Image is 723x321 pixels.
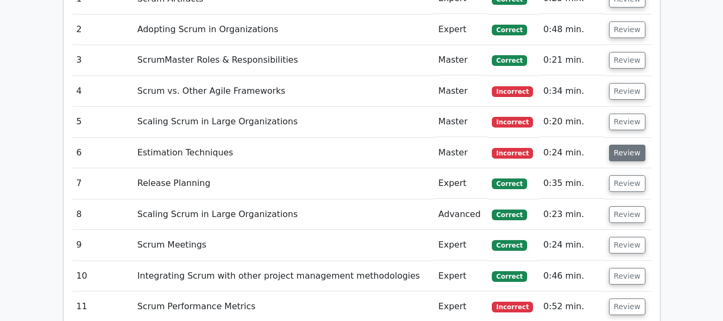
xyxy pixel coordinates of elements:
td: Expert [434,261,488,292]
td: 8 [72,199,133,230]
td: Integrating Scrum with other project management methodologies [133,261,435,292]
td: 4 [72,76,133,107]
span: Incorrect [492,117,533,128]
span: Correct [492,55,527,66]
td: Scrum Meetings [133,230,435,260]
td: Advanced [434,199,488,230]
td: Scaling Scrum in Large Organizations [133,107,435,137]
span: Correct [492,271,527,282]
button: Review [609,83,645,100]
td: Expert [434,168,488,199]
td: ScrumMaster Roles & Responsibilities [133,45,435,76]
td: Expert [434,14,488,45]
td: 2 [72,14,133,45]
td: Adopting Scrum in Organizations [133,14,435,45]
span: Incorrect [492,86,533,97]
span: Correct [492,240,527,251]
td: 0:24 min. [539,138,604,168]
td: Master [434,45,488,76]
td: 6 [72,138,133,168]
td: Estimation Techniques [133,138,435,168]
button: Review [609,237,645,253]
td: 3 [72,45,133,76]
td: 0:35 min. [539,168,604,199]
td: Expert [434,230,488,260]
button: Review [609,21,645,38]
button: Review [609,268,645,285]
td: 10 [72,261,133,292]
td: 0:24 min. [539,230,604,260]
td: Master [434,138,488,168]
button: Review [609,145,645,161]
button: Review [609,175,645,192]
td: 0:48 min. [539,14,604,45]
td: 7 [72,168,133,199]
span: Correct [492,178,527,189]
span: Correct [492,25,527,35]
td: Scrum vs. Other Agile Frameworks [133,76,435,107]
span: Incorrect [492,302,533,312]
td: 0:23 min. [539,199,604,230]
td: 0:34 min. [539,76,604,107]
button: Review [609,52,645,69]
td: 5 [72,107,133,137]
td: 0:21 min. [539,45,604,76]
td: 0:20 min. [539,107,604,137]
td: 0:46 min. [539,261,604,292]
td: Master [434,76,488,107]
td: Master [434,107,488,137]
td: Release Planning [133,168,435,199]
button: Review [609,114,645,130]
span: Incorrect [492,148,533,159]
td: Scaling Scrum in Large Organizations [133,199,435,230]
td: 9 [72,230,133,260]
button: Review [609,206,645,223]
span: Correct [492,210,527,220]
button: Review [609,298,645,315]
